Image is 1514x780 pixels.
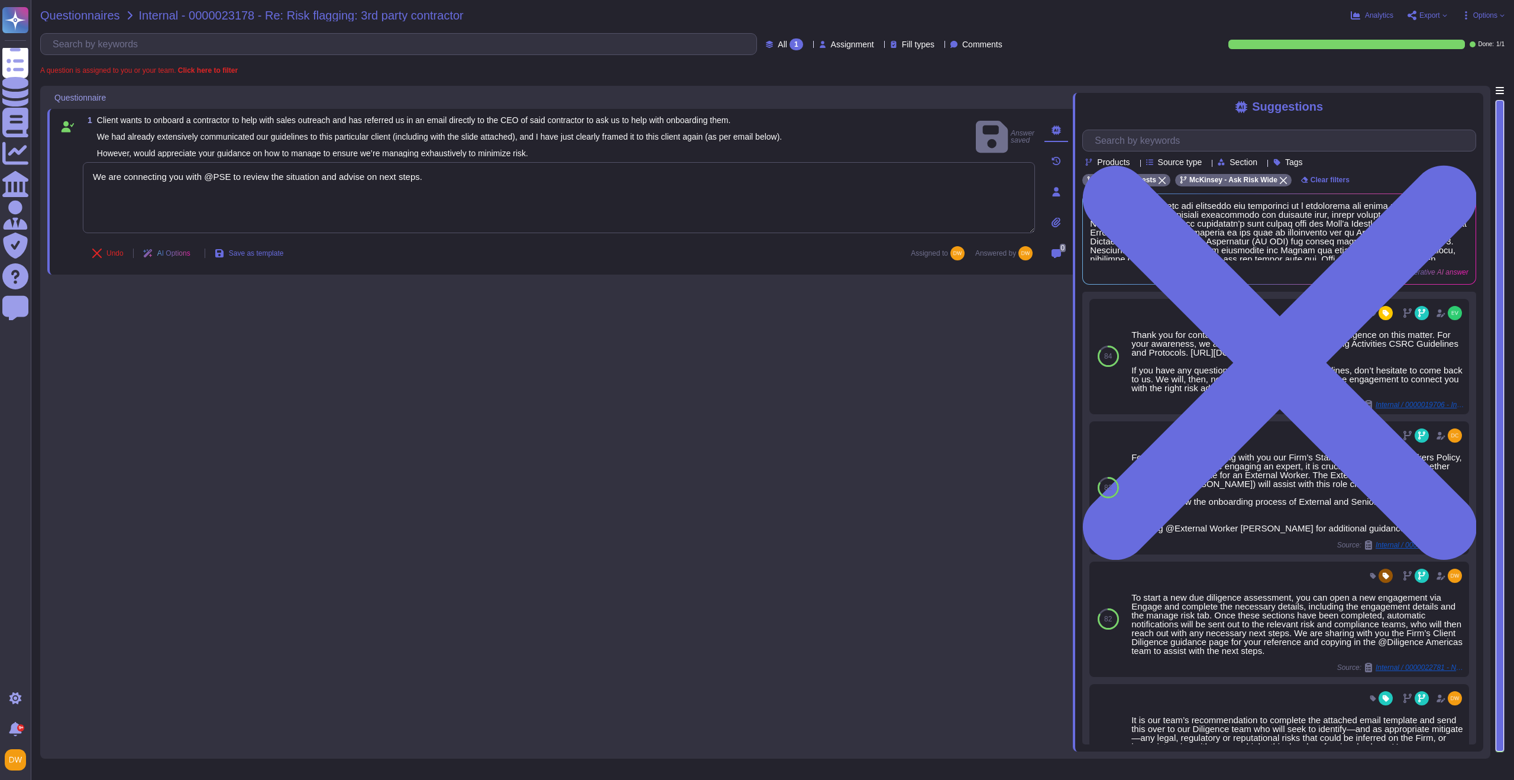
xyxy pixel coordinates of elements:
span: All [778,40,787,49]
span: 84 [1104,353,1112,360]
div: 1 [790,38,803,50]
b: Click here to filter [176,66,238,75]
input: Search by keywords [1089,130,1476,151]
img: user [1448,569,1462,583]
button: user [2,747,34,773]
span: Questionnaire [54,94,106,102]
span: Questionnaires [40,9,120,21]
span: 1 [83,116,92,124]
span: Answered by [975,250,1016,257]
button: Undo [83,241,133,265]
span: Answer saved [976,118,1035,156]
div: To start a new due diligence assessment, you can open a new engagement via Engage and complete th... [1131,593,1464,655]
img: user [5,749,26,771]
span: Internal - 0000023178 - Re: Risk flagging: 3rd party contractor [139,9,464,21]
img: user [1018,246,1033,260]
span: A question is assigned to you or your team. [40,67,238,74]
span: AI Options [157,250,190,257]
span: 0 [1060,244,1066,252]
button: Save as template [205,241,293,265]
div: 9+ [17,724,24,731]
img: user [1448,306,1462,320]
span: Client wants to onboard a contractor to help with sales outreach and has referred us in an email ... [97,115,782,158]
span: Comments [962,40,1002,49]
span: Fill types [902,40,934,49]
span: Undo [106,250,124,257]
span: Done: [1478,41,1494,47]
span: Source: [1337,663,1464,672]
span: Internal / 0000022781 - New Client Risk Assessment and Onboarding? [1376,664,1464,671]
span: Save as template [229,250,284,257]
textarea: We are connecting you with @PSE to review the situation and advise on next steps. [83,162,1035,233]
span: Assignment [831,40,874,49]
span: Analytics [1365,12,1393,19]
span: Assigned to [911,246,970,260]
input: Search by keywords [47,34,756,54]
span: Export [1419,12,1440,19]
span: 82 [1104,484,1112,491]
img: user [1448,691,1462,705]
button: Analytics [1351,11,1393,20]
img: user [950,246,965,260]
img: user [1448,428,1462,443]
span: Options [1473,12,1497,19]
span: 1 / 1 [1496,41,1505,47]
span: 82 [1104,615,1112,623]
